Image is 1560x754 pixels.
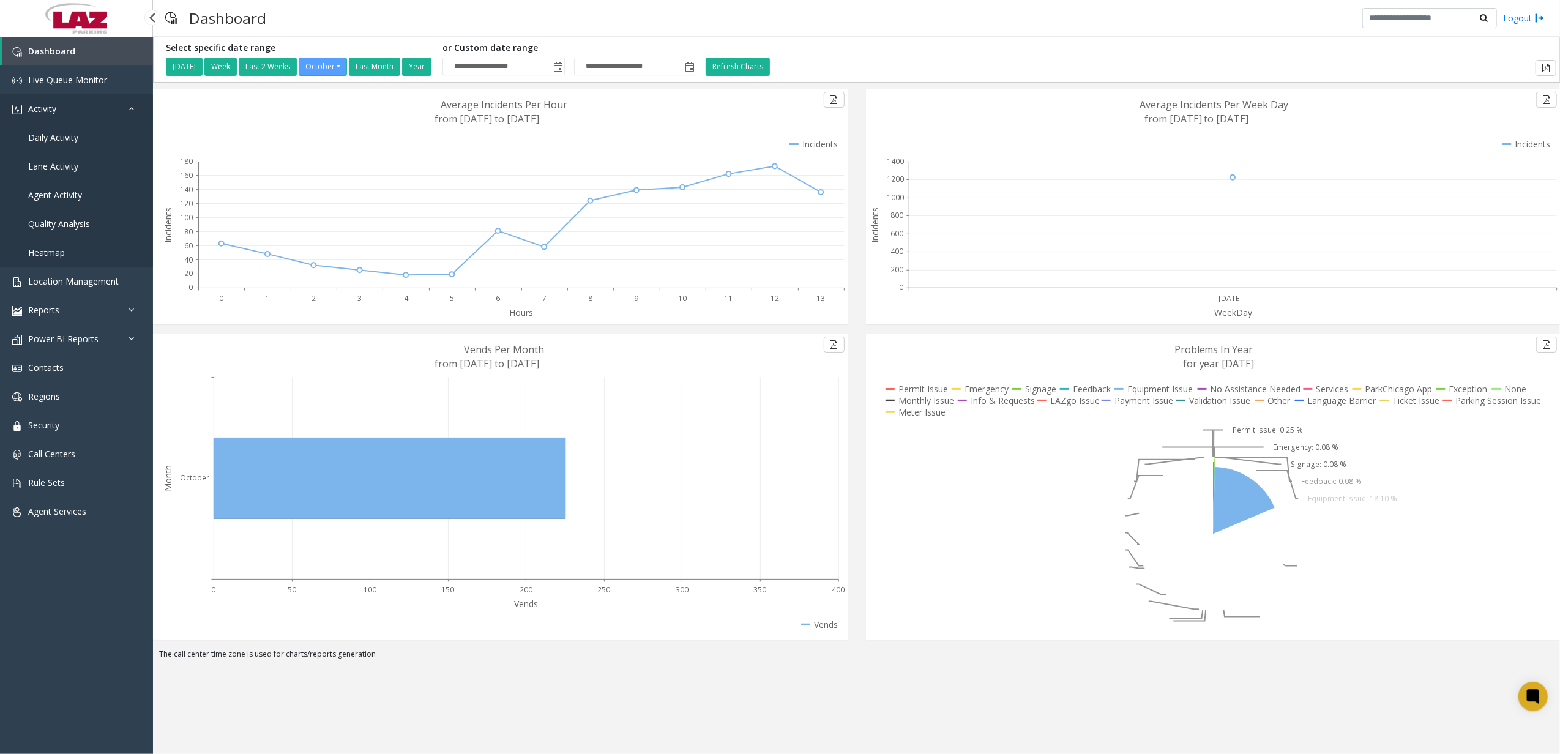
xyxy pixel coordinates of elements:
img: 'icon' [12,450,22,460]
text: Average Incidents Per Week Day [1140,98,1288,111]
text: 250 [597,584,610,595]
text: 140 [180,184,193,195]
img: 'icon' [12,277,22,287]
text: from [DATE] to [DATE] [435,357,539,370]
text: Emergency: 0.08 % [1273,442,1338,452]
button: Week [204,58,237,76]
text: Signage: 0.08 % [1291,459,1346,469]
text: 0 [188,283,193,293]
text: 160 [180,170,193,181]
text: 6 [496,293,500,304]
text: 9 [634,293,638,304]
text: 20 [184,269,193,279]
text: 400 [832,584,845,595]
text: 800 [890,211,903,221]
span: Power BI Reports [28,333,99,345]
text: Average Incidents Per Hour [441,98,568,111]
text: 120 [180,198,193,209]
button: Year [402,58,431,76]
text: Problems In Year [1174,343,1253,356]
text: Hours [509,307,533,318]
text: 5 [450,293,454,304]
span: Dashboard [28,45,75,57]
text: Month [162,465,174,491]
span: Rule Sets [28,477,65,488]
text: [DATE] [1219,293,1242,304]
text: Feedback: 0.08 % [1302,476,1362,487]
text: for year [DATE] [1183,357,1255,370]
img: 'icon' [12,76,22,86]
text: from [DATE] to [DATE] [435,112,539,125]
button: Export to pdf [1536,92,1557,108]
button: Refresh Charts [706,58,770,76]
span: Agent Services [28,506,86,517]
text: 400 [890,247,903,257]
img: 'icon' [12,105,22,114]
text: 10 [678,293,687,304]
span: Heatmap [28,247,65,258]
h5: or Custom date range [442,43,696,53]
img: 'icon' [12,335,22,345]
text: October [180,473,209,483]
text: 1400 [887,156,904,166]
button: Export to pdf [824,337,845,353]
h3: Dashboard [183,3,272,33]
span: Lane Activity [28,160,78,172]
img: 'icon' [12,392,22,402]
button: October [299,58,347,76]
img: logout [1535,12,1545,24]
text: 11 [725,293,733,304]
text: 1200 [887,174,904,185]
text: 600 [890,228,903,239]
text: 2 [312,293,316,304]
text: 0 [212,584,216,595]
span: Activity [28,103,56,114]
img: 'icon' [12,507,22,517]
img: 'icon' [12,306,22,316]
text: 8 [588,293,592,304]
text: 150 [441,584,454,595]
text: Vends [514,598,538,610]
text: 7 [542,293,547,304]
text: 40 [184,255,193,265]
img: 'icon' [12,479,22,488]
h5: Select specific date range [166,43,433,53]
button: Export to pdf [1536,337,1557,353]
button: Last 2 Weeks [239,58,297,76]
span: Security [28,419,59,431]
text: 100 [364,584,376,595]
text: 4 [404,293,409,304]
text: 1000 [887,192,904,203]
text: 350 [753,584,766,595]
span: Toggle popup [551,58,564,75]
a: Dashboard [2,37,153,65]
text: Equipment Issue: 18.10 % [1308,493,1397,504]
text: 1 [266,293,270,304]
text: 300 [676,584,689,595]
span: Quality Analysis [28,218,90,230]
text: 200 [520,584,532,595]
text: 60 [184,241,193,251]
text: Incidents [162,207,174,243]
text: 180 [180,156,193,166]
text: 3 [357,293,362,304]
button: Export to pdf [1536,60,1556,76]
span: Daily Activity [28,132,78,143]
text: 100 [180,212,193,223]
text: from [DATE] to [DATE] [1144,112,1249,125]
div: The call center time zone is used for charts/reports generation [153,649,1560,666]
text: 200 [890,264,903,275]
span: Call Centers [28,448,75,460]
span: Regions [28,390,60,402]
span: Toggle popup [682,58,696,75]
img: 'icon' [12,421,22,431]
button: Export to pdf [824,92,845,108]
text: Vends Per Month [464,343,544,356]
button: [DATE] [166,58,203,76]
text: WeekDay [1214,307,1253,318]
text: 0 [899,283,903,293]
span: Agent Activity [28,189,82,201]
button: Last Month [349,58,400,76]
text: 50 [288,584,296,595]
img: 'icon' [12,47,22,57]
